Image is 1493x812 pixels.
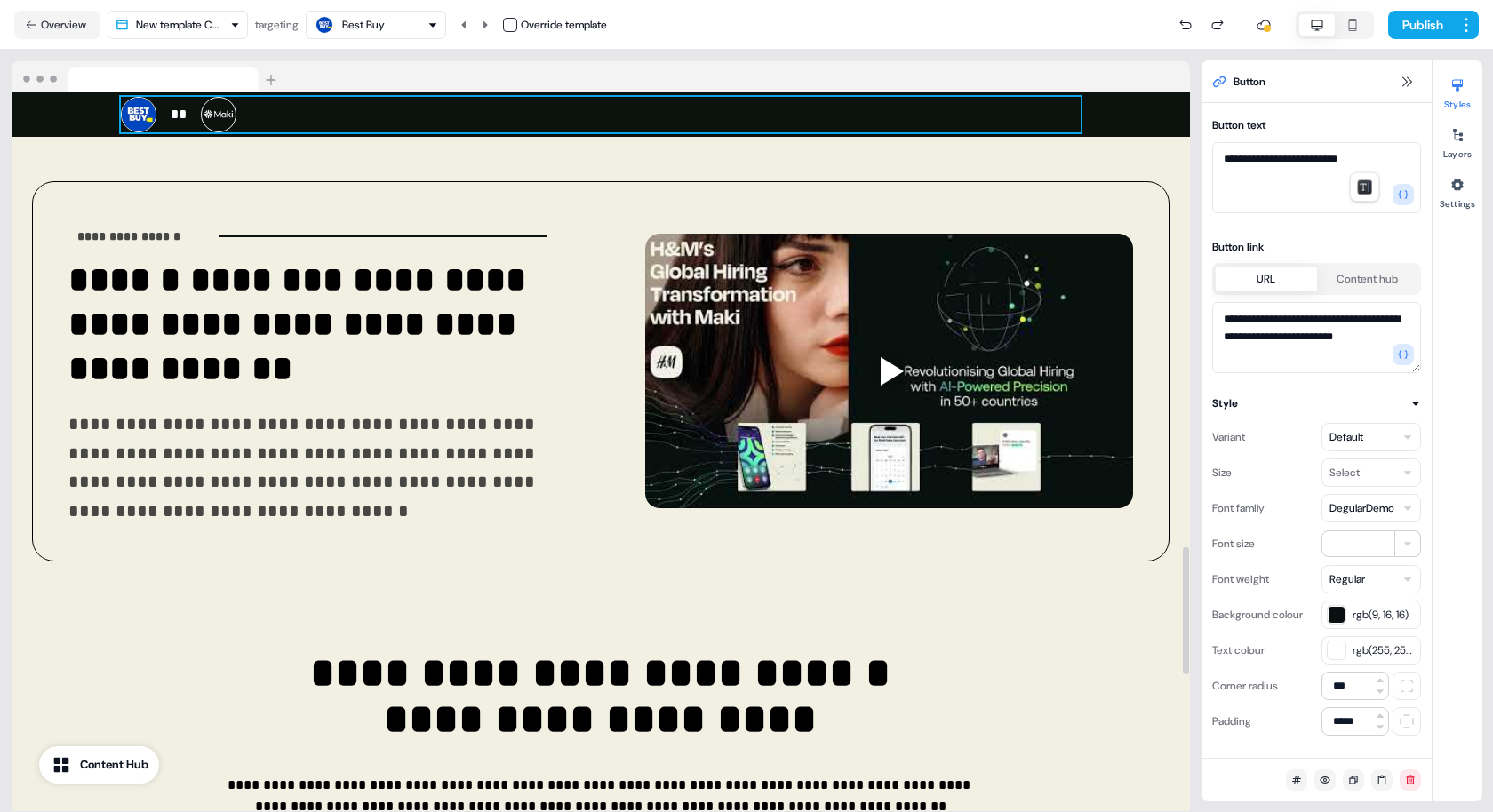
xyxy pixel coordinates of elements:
[39,746,159,784] button: Content Hub
[1234,73,1265,91] span: Button
[1212,238,1421,256] div: Button link
[1212,529,1255,558] div: Font size
[1212,423,1245,451] div: Variant
[1433,171,1482,210] button: Settings
[1212,601,1303,629] div: Background colour
[1388,11,1454,39] button: Publish
[342,16,385,34] div: Best Buy
[1353,641,1415,659] span: rgb(255, 255, 255)
[1321,494,1421,522] button: DegularDemo
[1212,494,1265,522] div: Font family
[1317,267,1418,291] button: Content hub
[14,11,100,39] button: Overview
[255,16,299,34] div: targeting
[1212,707,1251,736] div: Padding
[1329,570,1365,588] div: Regular
[1353,606,1415,624] span: rgb(9, 16, 16)
[1212,458,1232,487] div: Size
[1212,565,1269,593] div: Font weight
[1212,118,1265,132] label: Button text
[1212,394,1238,412] div: Style
[1321,601,1421,629] button: rgb(9, 16, 16)
[306,11,446,39] button: Best Buy
[1433,71,1482,110] button: Styles
[1329,464,1360,482] div: Select
[1212,672,1278,700] div: Corner radius
[136,16,223,34] div: New template Copy
[1329,499,1394,517] div: DegularDemo
[521,16,607,34] div: Override template
[1329,428,1363,446] div: Default
[1216,267,1317,291] button: URL
[12,61,284,93] img: Browser topbar
[80,756,148,774] div: Content Hub
[1321,636,1421,665] button: rgb(255, 255, 255)
[1212,636,1265,665] div: Text colour
[1433,121,1482,160] button: Layers
[1212,394,1421,412] button: Style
